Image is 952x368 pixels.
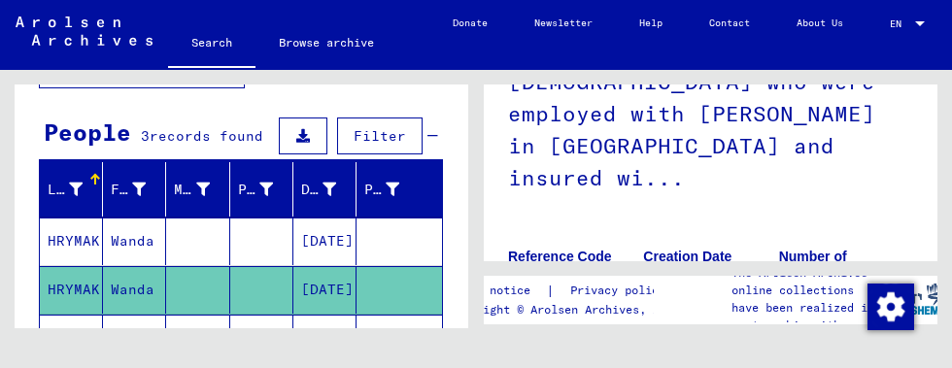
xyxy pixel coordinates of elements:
div: Maiden Name [174,174,233,205]
div: Last Name [48,180,83,200]
button: Filter [337,117,423,154]
mat-cell: [DATE] [293,266,357,314]
span: 3 [142,127,151,145]
a: Legal notice [449,281,546,301]
a: Browse archive [255,19,397,66]
mat-header-cell: Date of Birth [293,162,357,217]
img: Change consent [867,284,914,330]
mat-cell: [DATE] [293,315,357,362]
mat-header-cell: First Name [103,162,166,217]
mat-cell: Wanda [103,217,166,265]
div: Last Name [48,174,107,205]
mat-cell: HRYMAK [40,217,103,265]
mat-cell: [DATE] [293,217,357,265]
div: First Name [111,174,170,205]
span: Filter [354,127,406,145]
div: Place of Birth [238,180,273,200]
div: | [449,281,689,301]
a: Search [168,19,255,70]
mat-cell: HRYMAK [40,266,103,314]
mat-header-cell: Last Name [40,162,103,217]
b: Creation Date [643,249,731,264]
b: Number of documents [779,249,852,284]
mat-header-cell: Place of Birth [230,162,293,217]
span: records found [151,127,264,145]
img: Arolsen_neg.svg [16,17,153,46]
p: The Arolsen Archives online collections [732,264,881,299]
div: Change consent [867,283,913,329]
div: First Name [111,180,146,200]
div: Date of Birth [301,174,360,205]
div: Maiden Name [174,180,209,200]
mat-cell: HRYMAK [40,315,103,362]
p: have been realized in partnership with [732,299,881,334]
mat-header-cell: Prisoner # [357,162,442,217]
b: Reference Code [508,249,612,264]
div: Prisoner # [364,174,424,205]
div: Place of Birth [238,174,297,205]
mat-header-cell: Maiden Name [166,162,229,217]
div: People [44,115,131,150]
div: Prisoner # [364,180,399,200]
mat-cell: Wanda [103,266,166,314]
p: Copyright © Arolsen Archives, 2021 [449,301,689,318]
span: EN [890,18,911,29]
div: Date of Birth [301,180,336,200]
mat-cell: Wanda [103,315,166,362]
a: Privacy policy [555,281,689,301]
